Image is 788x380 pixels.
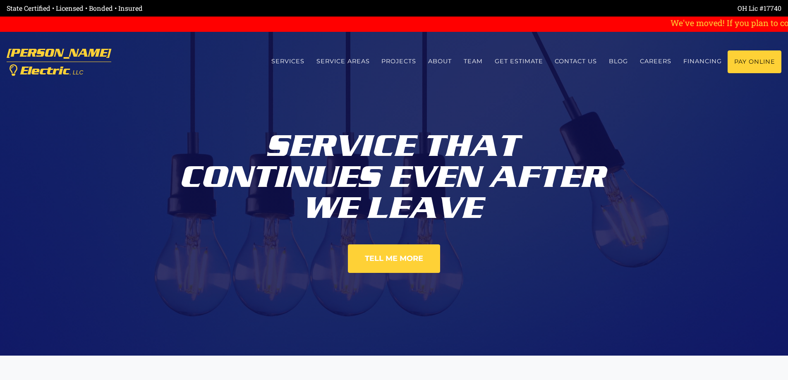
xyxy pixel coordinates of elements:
a: Careers [634,50,678,72]
a: Blog [603,50,634,72]
a: [PERSON_NAME] Electric, LLC [7,42,111,81]
a: Pay Online [728,50,781,73]
a: Financing [677,50,728,72]
a: Services [265,50,310,72]
div: State Certified • Licensed • Bonded • Insured [7,3,394,13]
div: Service That Continues Even After We Leave [165,124,624,224]
a: Projects [376,50,422,72]
a: Contact us [549,50,603,72]
a: About [422,50,458,72]
a: Team [458,50,489,72]
span: , LLC [69,69,83,76]
a: Get estimate [489,50,549,72]
div: OH Lic #17740 [394,3,782,13]
a: Tell Me More [348,244,440,273]
a: Service Areas [310,50,376,72]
